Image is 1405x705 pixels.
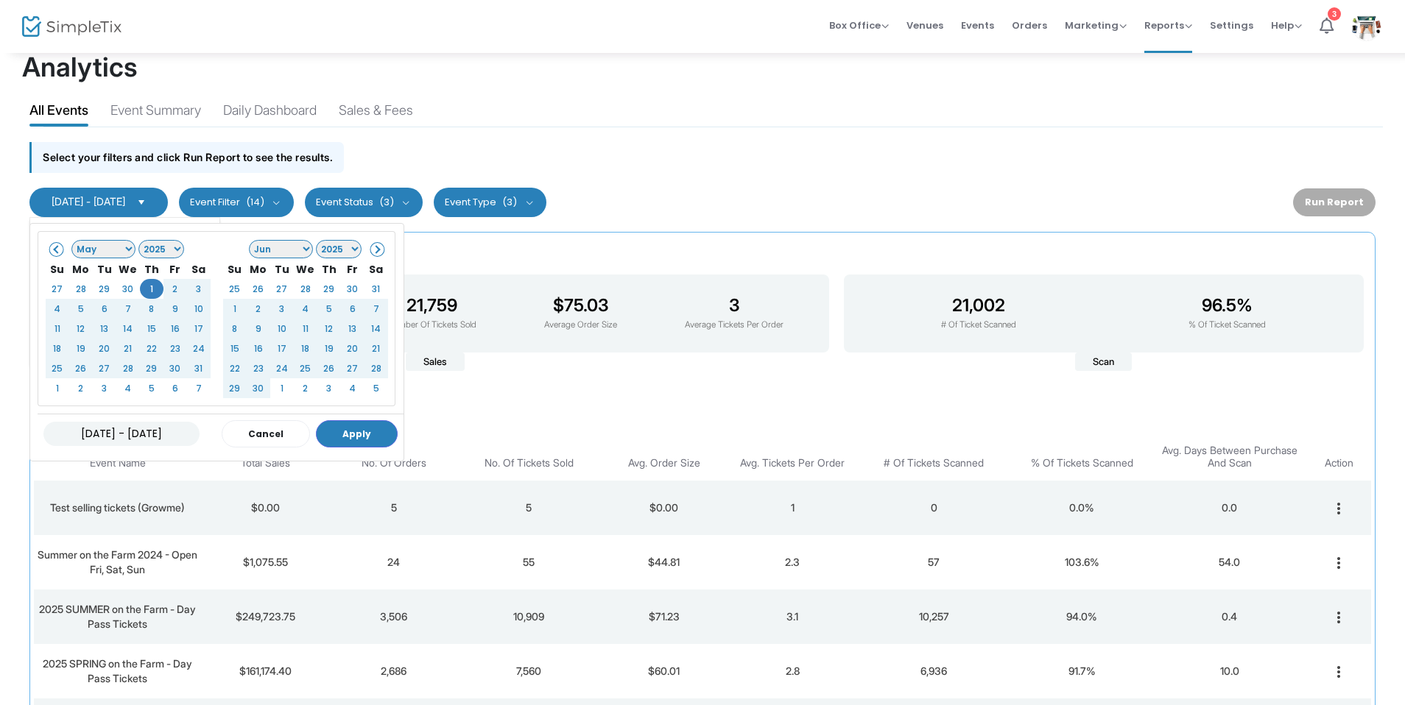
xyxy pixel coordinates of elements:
[785,556,800,568] span: 2.3
[90,457,146,470] span: Event Name
[434,188,546,217] button: Event Type(3)
[961,7,994,44] span: Events
[140,279,163,299] td: 1
[46,299,69,319] td: 4
[523,556,535,568] span: 55
[1220,665,1239,677] span: 10.0
[29,100,88,126] div: All Events
[116,358,140,378] td: 28
[179,188,294,217] button: Event Filter(14)
[116,378,140,398] td: 4
[247,299,270,319] td: 2
[294,299,317,319] td: 4
[365,299,388,319] td: 7
[341,299,365,319] td: 6
[941,295,1016,316] h3: 21,002
[69,279,93,299] td: 28
[1330,663,1348,681] mat-icon: more_vert
[163,339,187,358] td: 23
[1222,610,1237,623] span: 0.4
[187,339,211,358] td: 24
[187,378,211,398] td: 7
[1156,444,1303,470] span: Avg. Days Between Purchase And Scan
[316,420,398,447] button: Apply
[317,339,341,358] td: 19
[341,279,365,299] td: 30
[317,319,341,339] td: 12
[365,319,388,339] td: 14
[685,295,784,316] h3: 3
[381,665,406,677] span: 2,686
[247,358,270,378] td: 23
[829,18,889,32] span: Box Office
[458,433,599,481] th: No. Of Tickets Sold
[251,501,280,514] span: $0.00
[294,319,317,339] td: 11
[1031,457,1133,470] span: % Of Tickets Scanned
[365,259,388,279] th: Sa
[246,196,264,208] span: (14)
[341,319,365,339] td: 13
[544,319,617,332] p: Average Order Size
[1330,554,1348,572] mat-icon: more_vert
[236,610,295,623] span: $249,723.75
[69,319,93,339] td: 12
[906,7,943,44] span: Venues
[39,603,196,630] span: 2025 SUMMER on the Farm - Day Pass Tickets
[46,378,69,398] td: 1
[1189,319,1266,332] p: % Of Ticket Scanned
[294,339,317,358] td: 18
[502,196,517,208] span: (3)
[46,339,69,358] td: 18
[649,501,678,514] span: $0.00
[140,299,163,319] td: 8
[1222,501,1237,514] span: 0.0
[29,142,344,172] div: Select your filters and click Run Report to see the results.
[38,548,197,575] span: Summer on the Farm 2024 - Open Fri, Sat, Sun
[791,501,795,514] span: 1
[187,259,211,279] th: Sa
[163,358,187,378] td: 30
[43,657,192,684] span: 2025 SPRING on the Farm - Day Pass Tickets
[786,610,798,623] span: 3.1
[1065,18,1127,32] span: Marketing
[163,319,187,339] td: 16
[140,378,163,398] td: 5
[1330,609,1348,626] mat-icon: more_vert
[140,339,163,358] td: 22
[317,378,341,398] td: 3
[69,299,93,319] td: 5
[884,457,984,470] span: # Of Tickets Scanned
[93,259,116,279] th: Tu
[247,378,270,398] td: 30
[317,358,341,378] td: 26
[379,196,394,208] span: (3)
[187,279,211,299] td: 3
[131,196,152,208] button: Select
[93,279,116,299] td: 29
[270,299,294,319] td: 3
[187,299,211,319] td: 10
[270,279,294,299] td: 27
[140,259,163,279] th: Th
[140,319,163,339] td: 15
[685,319,784,332] p: Average Tickets Per Order
[223,319,247,339] td: 8
[648,556,680,568] span: $44.81
[50,501,185,514] span: Test selling tickets (Growme)
[247,279,270,299] td: 26
[93,378,116,398] td: 3
[187,319,211,339] td: 17
[116,279,140,299] td: 30
[1189,295,1266,316] h3: 96.5%
[116,339,140,358] td: 21
[365,378,388,398] td: 5
[116,299,140,319] td: 7
[341,339,365,358] td: 20
[931,501,937,514] span: 0
[362,457,426,470] span: No. Of Orders
[1210,7,1253,44] span: Settings
[786,665,800,677] span: 2.8
[270,259,294,279] th: Tu
[163,259,187,279] th: Fr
